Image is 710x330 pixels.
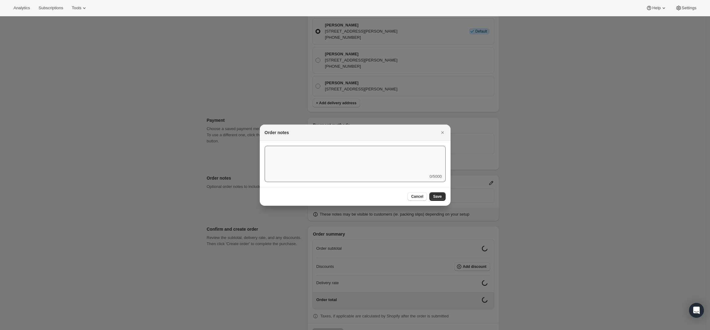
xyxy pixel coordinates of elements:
button: Subscriptions [35,4,67,12]
button: Cancel [407,192,427,201]
span: Save [433,194,442,199]
span: Analytics [14,6,30,10]
span: Subscriptions [38,6,63,10]
button: Tools [68,4,91,12]
span: Cancel [411,194,423,199]
span: Settings [682,6,696,10]
button: Close [438,128,447,137]
button: Settings [672,4,700,12]
span: Help [652,6,660,10]
h2: Order notes [265,129,289,136]
button: Analytics [10,4,34,12]
button: Save [429,192,445,201]
button: Help [642,4,670,12]
div: Open Intercom Messenger [689,303,704,318]
span: Tools [72,6,81,10]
